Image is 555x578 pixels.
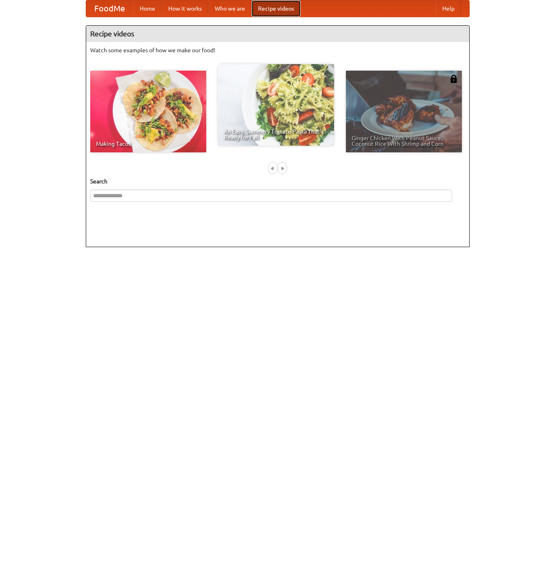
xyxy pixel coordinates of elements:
div: « [269,163,276,173]
a: Home [133,0,162,17]
a: Help [436,0,461,17]
a: Making Tacos [90,71,206,152]
h4: Recipe videos [86,26,469,42]
a: Who we are [208,0,252,17]
h5: Search [90,177,465,185]
span: An Easy, Summery Tomato Pasta That's Ready for Fall [224,129,328,140]
p: Watch some examples of how we make our food! [90,46,465,54]
a: How it works [162,0,208,17]
img: 483408.png [450,75,458,83]
a: Recipe videos [252,0,301,17]
span: Making Tacos [96,141,201,147]
a: FoodMe [86,0,133,17]
div: » [279,163,286,173]
a: An Easy, Summery Tomato Pasta That's Ready for Fall [218,64,334,146]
